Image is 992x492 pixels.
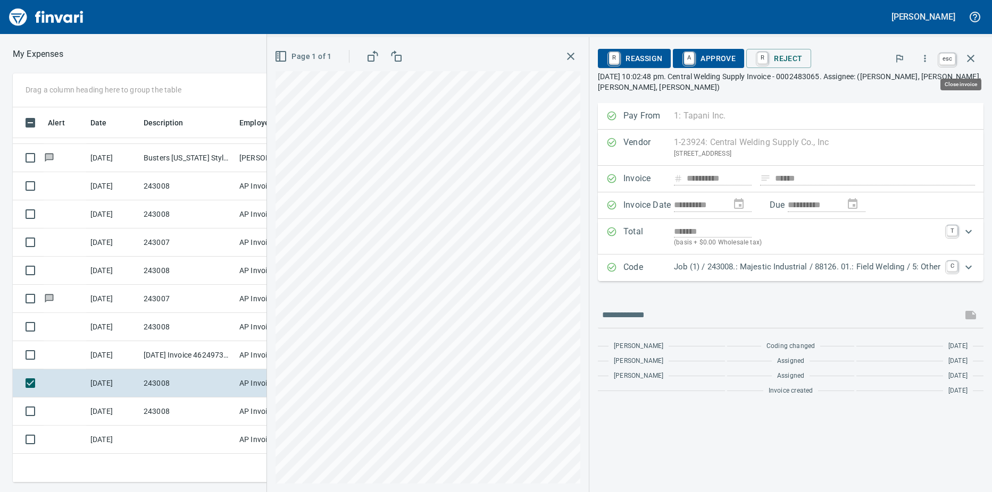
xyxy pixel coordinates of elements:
[235,313,315,341] td: AP Invoices
[86,341,139,369] td: [DATE]
[239,116,287,129] span: Employee
[86,369,139,397] td: [DATE]
[139,341,235,369] td: [DATE] Invoice 4624973189 from Hilti Inc. (1-10462)
[769,386,813,396] span: Invoice created
[144,116,197,129] span: Description
[606,49,662,67] span: Reassign
[48,116,65,129] span: Alert
[757,52,768,64] a: R
[44,295,55,302] span: Has messages
[684,52,694,64] a: A
[235,228,315,257] td: AP Invoices
[86,144,139,172] td: [DATE]
[888,47,911,70] button: Flag
[139,313,235,341] td: 243008
[777,371,804,381] span: Assigned
[674,261,940,273] p: Job (1) / 243008.: Majestic Industrial / 88126. 01.: Field Welding / 5: Other
[235,172,315,200] td: AP Invoices
[674,237,940,248] p: (basis + $0.00 Wholesale tax)
[755,49,802,67] span: Reject
[144,116,184,129] span: Description
[947,225,957,236] a: T
[958,302,983,328] span: This records your message into the invoice and notifies anyone mentioned
[235,285,315,313] td: AP Invoices
[86,172,139,200] td: [DATE]
[277,50,331,63] span: Page 1 of 1
[681,49,736,67] span: Approve
[673,49,744,68] button: AApprove
[48,116,79,129] span: Alert
[766,341,815,352] span: Coding changed
[139,172,235,200] td: 243008
[614,371,663,381] span: [PERSON_NAME]
[948,341,968,352] span: [DATE]
[139,257,235,285] td: 243008
[614,341,663,352] span: [PERSON_NAME]
[746,49,811,68] button: RReject
[139,228,235,257] td: 243007
[139,369,235,397] td: 243008
[86,257,139,285] td: [DATE]
[139,200,235,228] td: 243008
[891,11,955,22] h5: [PERSON_NAME]
[139,397,235,426] td: 243008
[235,200,315,228] td: AP Invoices
[139,285,235,313] td: 243007
[86,426,139,454] td: [DATE]
[948,386,968,396] span: [DATE]
[235,144,315,172] td: [PERSON_NAME]
[598,49,671,68] button: RReassign
[6,4,86,30] img: Finvari
[623,225,674,248] p: Total
[239,116,273,129] span: Employee
[13,48,63,61] p: My Expenses
[86,397,139,426] td: [DATE]
[235,426,315,454] td: AP Invoices
[235,257,315,285] td: AP Invoices
[90,116,121,129] span: Date
[947,261,957,272] a: C
[948,356,968,367] span: [DATE]
[44,154,55,161] span: Has messages
[598,71,983,92] p: [DATE] 10:02:48 pm. Central Welding Supply Invoice - 0002483065. Assignee: ([PERSON_NAME], [PERSO...
[86,200,139,228] td: [DATE]
[623,261,674,275] p: Code
[609,52,619,64] a: R
[777,356,804,367] span: Assigned
[26,84,181,95] p: Drag a column heading here to group the table
[86,285,139,313] td: [DATE]
[614,356,663,367] span: [PERSON_NAME]
[913,47,937,70] button: More
[86,313,139,341] td: [DATE]
[235,397,315,426] td: AP Invoices
[13,48,63,61] nav: breadcrumb
[948,371,968,381] span: [DATE]
[86,228,139,257] td: [DATE]
[90,116,107,129] span: Date
[598,255,983,281] div: Expand
[235,341,315,369] td: AP Invoices
[889,9,958,25] button: [PERSON_NAME]
[139,144,235,172] td: Busters [US_STATE] Style Bb Tigard OR
[598,219,983,255] div: Expand
[272,47,336,66] button: Page 1 of 1
[235,369,315,397] td: AP Invoices
[939,53,955,65] a: esc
